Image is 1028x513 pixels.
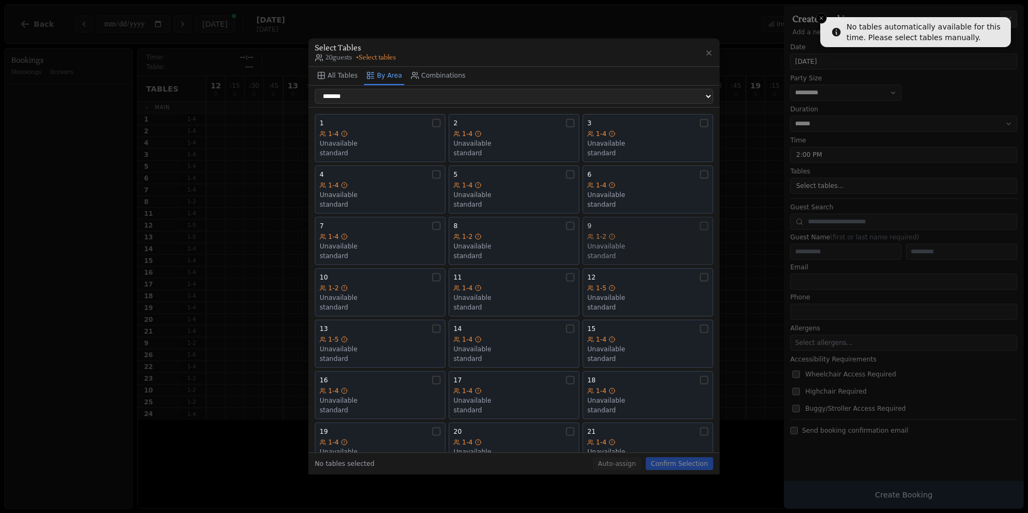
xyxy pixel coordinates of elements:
[315,459,374,468] div: No tables selected
[453,376,462,384] span: 17
[596,181,607,190] span: 1-4
[583,423,713,471] button: 211-4Unavailablestandard
[453,396,575,405] div: Unavailable
[593,457,641,470] button: Auto-assign
[453,345,575,353] div: Unavailable
[320,139,441,148] div: Unavailable
[462,130,473,138] span: 1-4
[587,200,708,209] div: standard
[462,232,473,241] span: 1-2
[462,335,473,344] span: 1-4
[453,406,575,414] div: standard
[315,114,445,162] button: 11-4Unavailablestandard
[409,67,468,85] button: Combinations
[328,438,339,447] span: 1-4
[320,149,441,157] div: standard
[320,427,328,436] span: 19
[328,335,339,344] span: 1-5
[320,191,441,199] div: Unavailable
[449,165,579,214] button: 51-4Unavailablestandard
[315,165,445,214] button: 41-4Unavailablestandard
[587,293,708,302] div: Unavailable
[320,396,441,405] div: Unavailable
[596,232,607,241] span: 1-2
[315,423,445,471] button: 191-4Unavailablestandard
[453,252,575,260] div: standard
[320,406,441,414] div: standard
[453,325,462,333] span: 14
[449,217,579,265] button: 81-2Unavailablestandard
[449,371,579,419] button: 171-4Unavailablestandard
[587,325,595,333] span: 15
[320,376,328,384] span: 16
[328,181,339,190] span: 1-4
[449,423,579,471] button: 201-4Unavailablestandard
[320,200,441,209] div: standard
[587,191,708,199] div: Unavailable
[583,320,713,368] button: 151-4Unavailablestandard
[328,232,339,241] span: 1-4
[453,222,458,230] span: 8
[320,252,441,260] div: standard
[328,387,339,395] span: 1-4
[587,406,708,414] div: standard
[453,427,462,436] span: 20
[315,43,396,54] h3: Select Tables
[320,222,324,230] span: 7
[587,396,708,405] div: Unavailable
[583,217,713,265] button: 91-2Unavailablestandard
[453,149,575,157] div: standard
[587,273,595,282] span: 12
[315,54,352,62] span: 20 guests
[646,457,713,470] button: Confirm Selection
[449,320,579,368] button: 141-4Unavailablestandard
[462,387,473,395] span: 1-4
[320,170,324,179] span: 4
[462,438,473,447] span: 1-4
[596,387,607,395] span: 1-4
[583,165,713,214] button: 61-4Unavailablestandard
[453,273,462,282] span: 11
[315,268,445,316] button: 101-2Unavailablestandard
[320,303,441,312] div: standard
[328,284,339,292] span: 1-2
[320,448,441,456] div: Unavailable
[320,273,328,282] span: 10
[596,438,607,447] span: 1-4
[315,67,360,85] button: All Tables
[587,303,708,312] div: standard
[587,252,708,260] div: standard
[462,284,473,292] span: 1-4
[587,242,708,251] div: Unavailable
[315,371,445,419] button: 161-4Unavailablestandard
[587,170,592,179] span: 6
[453,293,575,302] div: Unavailable
[583,114,713,162] button: 31-4Unavailablestandard
[453,242,575,251] div: Unavailable
[449,114,579,162] button: 21-4Unavailablestandard
[449,268,579,316] button: 111-4Unavailablestandard
[587,427,595,436] span: 21
[596,284,607,292] span: 1-5
[596,335,607,344] span: 1-4
[315,217,445,265] button: 71-4Unavailablestandard
[453,139,575,148] div: Unavailable
[453,119,458,127] span: 2
[453,303,575,312] div: standard
[587,376,595,384] span: 18
[328,130,339,138] span: 1-4
[453,170,458,179] span: 5
[320,354,441,363] div: standard
[453,200,575,209] div: standard
[587,448,708,456] div: Unavailable
[320,293,441,302] div: Unavailable
[356,54,396,62] span: • Select tables
[453,354,575,363] div: standard
[320,325,328,333] span: 13
[320,119,324,127] span: 1
[320,242,441,251] div: Unavailable
[587,354,708,363] div: standard
[583,371,713,419] button: 181-4Unavailablestandard
[453,191,575,199] div: Unavailable
[587,345,708,353] div: Unavailable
